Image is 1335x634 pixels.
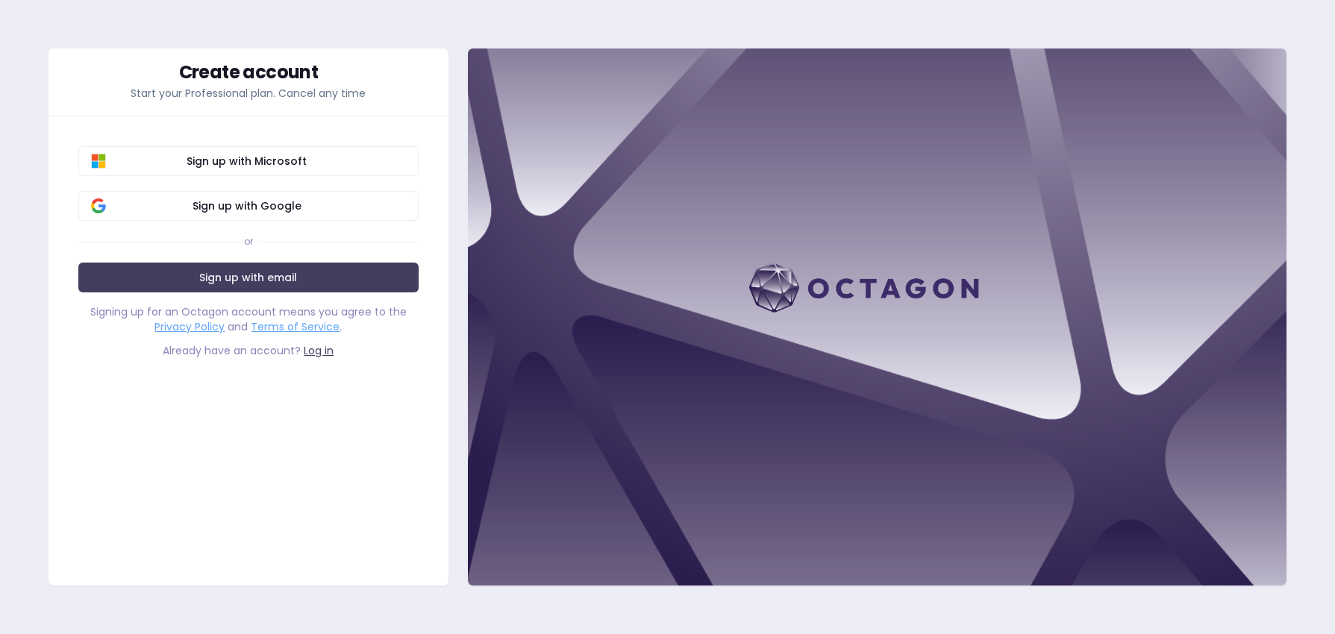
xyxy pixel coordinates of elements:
[244,236,253,248] div: or
[78,146,419,176] button: Sign up with Microsoft
[88,198,406,213] span: Sign up with Google
[251,319,340,334] a: Terms of Service
[78,263,419,292] a: Sign up with email
[78,191,419,221] button: Sign up with Google
[78,304,419,334] div: Signing up for an Octagon account means you agree to the and .
[154,319,225,334] a: Privacy Policy
[88,154,406,169] span: Sign up with Microsoft
[78,343,419,358] div: Already have an account?
[78,63,419,81] div: Create account
[78,86,419,101] p: Start your Professional plan. Cancel any time
[304,343,334,358] a: Log in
